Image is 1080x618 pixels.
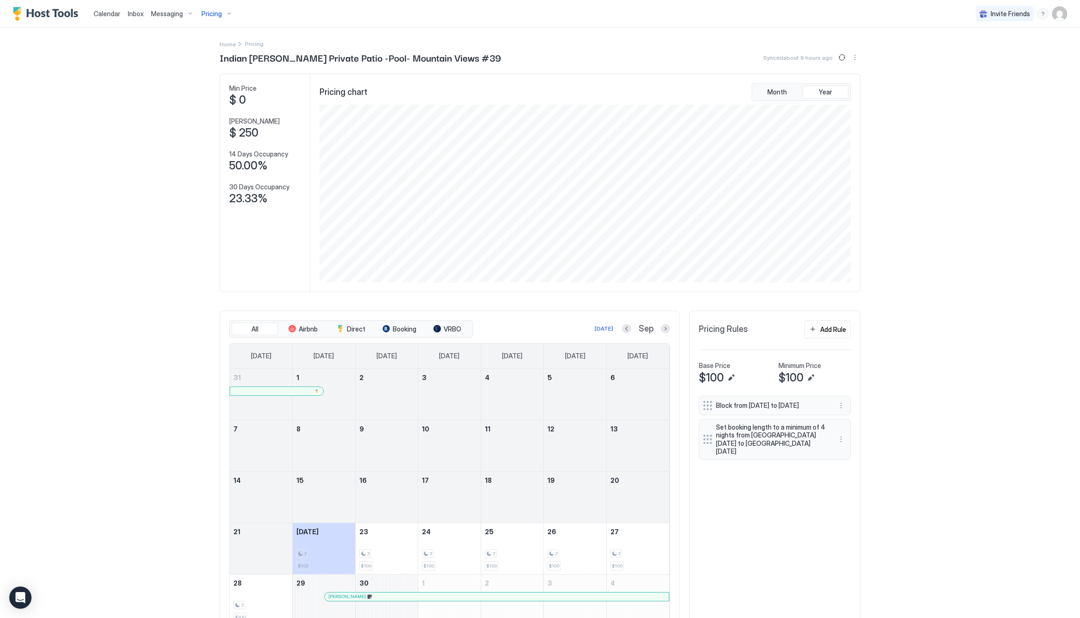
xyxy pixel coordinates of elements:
button: More options [835,400,847,411]
span: 21 [233,528,240,536]
a: October 2, 2025 [481,574,544,592]
div: [DATE] [595,325,613,333]
a: September 2, 2025 [356,369,418,386]
a: September 3, 2025 [418,369,481,386]
span: Airbnb [299,325,318,333]
div: User profile [1052,6,1067,21]
button: VRBO [424,323,471,336]
a: Friday [556,343,595,368]
td: September 26, 2025 [544,523,607,574]
td: September 21, 2025 [230,523,293,574]
span: 13 [610,425,618,433]
span: 7 [493,551,495,557]
a: September 1, 2025 [293,369,355,386]
button: More options [849,52,860,63]
span: 3 [422,374,427,381]
td: September 5, 2025 [544,369,607,420]
a: Inbox [128,9,144,19]
span: 23.33% [229,192,268,206]
button: Airbnb [280,323,326,336]
span: [DATE] [502,352,522,360]
a: September 21, 2025 [230,523,292,540]
div: menu [1037,8,1049,19]
td: September 27, 2025 [606,523,669,574]
td: September 8, 2025 [293,420,356,471]
a: Wednesday [430,343,469,368]
td: September 9, 2025 [355,420,418,471]
div: Breadcrumb [220,39,236,49]
td: September 12, 2025 [544,420,607,471]
span: 50.00% [229,159,268,173]
span: Synced about 9 hours ago [763,54,833,61]
td: September 3, 2025 [418,369,481,420]
button: Booking [376,323,422,336]
a: September 11, 2025 [481,420,544,437]
span: Invite Friends [991,10,1030,18]
span: 18 [485,476,492,484]
a: September 23, 2025 [356,523,418,540]
span: $100 [361,563,371,569]
span: All [251,325,258,333]
button: Edit [805,372,816,383]
a: Thursday [493,343,532,368]
span: 31 [233,374,241,381]
span: Min Price [229,84,257,93]
span: [PERSON_NAME] [328,593,366,599]
a: September 7, 2025 [230,420,292,437]
span: Pricing Rules [699,324,748,335]
span: Year [819,88,832,96]
a: Saturday [618,343,657,368]
a: September 25, 2025 [481,523,544,540]
td: September 22, 2025 [293,523,356,574]
span: [DATE] [296,528,319,536]
a: September 4, 2025 [481,369,544,386]
a: September 15, 2025 [293,472,355,489]
span: $100 [779,371,804,385]
span: 30 Days Occupancy [229,183,289,191]
span: 7 [367,551,370,557]
a: October 4, 2025 [607,574,669,592]
button: Previous month [622,324,631,333]
span: 14 [233,476,241,484]
div: tab-group [752,83,851,101]
span: $ 250 [229,126,258,140]
button: Month [754,86,800,99]
a: September 26, 2025 [544,523,606,540]
td: September 20, 2025 [606,471,669,523]
td: September 6, 2025 [606,369,669,420]
span: Set booking length to a minimum of 4 nights from [GEOGRAPHIC_DATA][DATE] to [GEOGRAPHIC_DATA][DATE] [716,423,826,456]
span: $100 [486,563,497,569]
td: September 7, 2025 [230,420,293,471]
span: 27 [610,528,619,536]
span: 4 [485,374,490,381]
span: 7 [430,551,432,557]
a: Monday [304,343,343,368]
span: 15 [296,476,304,484]
button: Direct [328,323,374,336]
div: Open Intercom Messenger [9,587,31,609]
td: September 14, 2025 [230,471,293,523]
span: Sep [639,324,653,334]
td: September 11, 2025 [481,420,544,471]
a: September 12, 2025 [544,420,606,437]
a: September 19, 2025 [544,472,606,489]
span: 2 [359,374,364,381]
span: 7 [241,602,244,608]
span: 7 [304,551,307,557]
td: September 2, 2025 [355,369,418,420]
span: Breadcrumb [245,40,264,47]
span: 7 [618,551,621,557]
td: September 10, 2025 [418,420,481,471]
span: 1 [422,579,425,587]
a: September 18, 2025 [481,472,544,489]
button: [DATE] [593,323,615,334]
span: $100 [423,563,434,569]
span: 3 [547,579,552,587]
button: Next month [661,324,670,333]
span: Inbox [128,10,144,18]
a: September 17, 2025 [418,472,481,489]
div: menu [835,400,847,411]
span: Minimum Price [779,362,821,370]
a: September 28, 2025 [230,574,292,592]
td: August 31, 2025 [230,369,293,420]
